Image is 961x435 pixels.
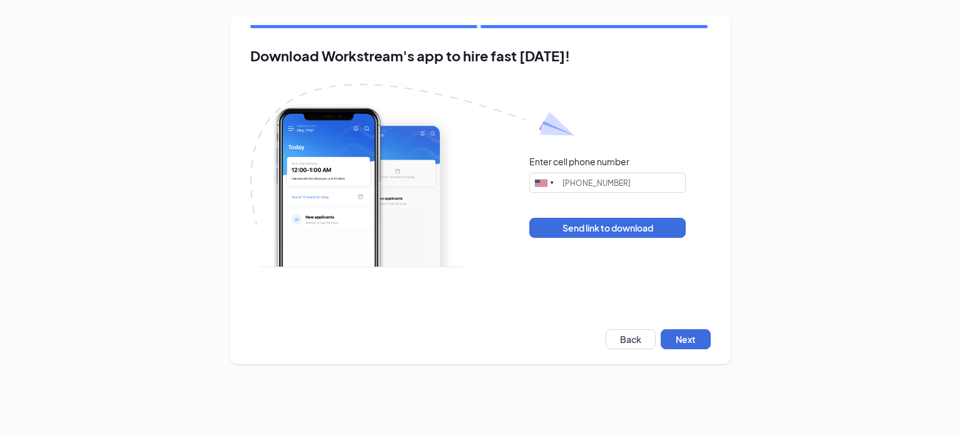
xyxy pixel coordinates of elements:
[606,329,656,349] button: Back
[250,48,711,64] h2: Download Workstream's app to hire fast [DATE]!
[250,84,574,267] img: Download Workstream's app with paper plane
[529,155,629,168] div: Enter cell phone number
[529,173,686,193] input: (201) 555-0123
[529,218,686,238] button: Send link to download
[530,173,559,192] div: United States: +1
[661,329,711,349] button: Next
